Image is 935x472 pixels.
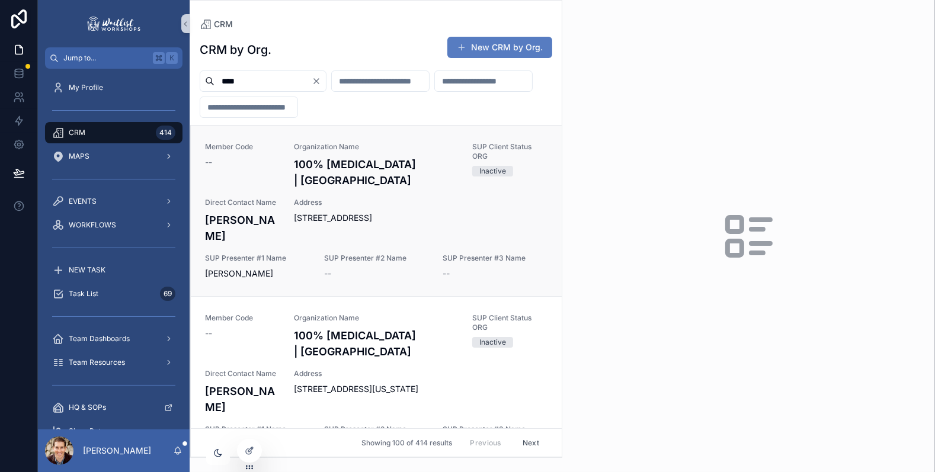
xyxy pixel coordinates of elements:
p: [PERSON_NAME] [83,445,151,457]
button: Jump to...K [45,47,182,69]
span: My Profile [69,83,103,92]
span: K [167,53,177,63]
a: My Profile [45,77,182,98]
h4: 100% [MEDICAL_DATA] | [GEOGRAPHIC_DATA] [294,156,459,188]
div: Inactive [479,166,506,176]
a: WORKFLOWS [45,214,182,236]
span: SUP Presenter #1 Name [205,425,310,434]
span: Team Resources [69,358,125,367]
img: App logo [85,14,142,33]
div: 69 [160,287,175,301]
h1: CRM by Org. [200,41,271,58]
div: 414 [156,126,175,140]
span: Direct Contact Name [205,198,280,207]
span: Show Rates [69,426,108,436]
span: [PERSON_NAME] [205,268,310,280]
a: NEW TASK [45,259,182,281]
span: [STREET_ADDRESS] [294,212,547,224]
span: MAPS [69,152,89,161]
a: Team Resources [45,352,182,373]
h4: [PERSON_NAME] [205,212,280,244]
span: Address [294,198,547,207]
span: Task List [69,289,98,298]
span: CRM [69,128,85,137]
a: Show Rates [45,420,182,442]
button: New CRM by Org. [447,37,552,58]
span: Member Code [205,313,280,323]
a: CRM [200,18,233,30]
span: SUP Presenter #3 Name [443,253,547,263]
span: WORKFLOWS [69,220,116,230]
span: Showing 100 of 414 results [361,438,452,448]
span: Team Dashboards [69,334,130,343]
span: -- [205,327,212,339]
span: [STREET_ADDRESS][US_STATE] [294,383,547,395]
span: -- [324,268,331,280]
button: Clear [312,76,326,86]
h4: 100% [MEDICAL_DATA] | [GEOGRAPHIC_DATA] [294,327,459,359]
span: NEW TASK [69,265,105,275]
a: CRM414 [45,122,182,143]
a: MAPS [45,146,182,167]
a: Member Code--Organization Name100% [MEDICAL_DATA] | [GEOGRAPHIC_DATA]SUP Client Status ORGInactiv... [191,296,562,467]
span: CRM [214,18,233,30]
span: Member Code [205,142,280,152]
a: HQ & SOPs [45,397,182,418]
span: -- [205,156,212,168]
span: SUP Presenter #1 Name [205,253,310,263]
h4: [PERSON_NAME] [205,383,280,415]
a: Team Dashboards [45,328,182,349]
span: EVENTS [69,197,97,206]
span: Direct Contact Name [205,369,280,378]
button: Next [514,434,547,452]
span: Address [294,369,547,378]
span: -- [443,268,450,280]
span: SUP Client Status ORG [472,142,547,161]
span: SUP Presenter #2 Name [324,253,429,263]
span: Organization Name [294,313,459,323]
span: SUP Presenter #2 Name [324,425,429,434]
span: SUP Client Status ORG [472,313,547,332]
a: Task List69 [45,283,182,304]
a: EVENTS [45,191,182,212]
span: SUP Presenter #3 Name [443,425,547,434]
a: Member Code--Organization Name100% [MEDICAL_DATA] | [GEOGRAPHIC_DATA]SUP Client Status ORGInactiv... [191,126,562,296]
div: Inactive [479,337,506,348]
div: scrollable content [38,69,190,429]
span: HQ & SOPs [69,403,106,412]
span: Organization Name [294,142,459,152]
span: Jump to... [63,53,148,63]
